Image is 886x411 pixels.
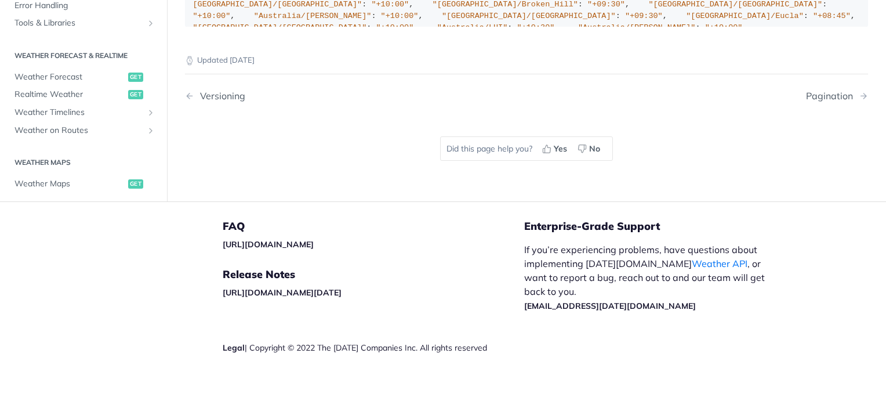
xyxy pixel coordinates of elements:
[538,140,573,157] button: Yes
[223,342,245,353] a: Legal
[9,104,158,121] a: Weather TimelinesShow subpages for Weather Timelines
[9,51,158,61] h2: Weather Forecast & realtime
[193,12,231,20] span: "+10:00"
[554,143,567,155] span: Yes
[254,12,372,20] span: "Australia/[PERSON_NAME]"
[185,55,868,66] p: Updated [DATE]
[692,258,747,269] a: Weather API
[194,91,245,102] div: Versioning
[440,136,613,161] div: Did this page help you?
[705,23,743,32] span: "+10:00"
[14,89,125,100] span: Realtime Weather
[223,219,524,233] h5: FAQ
[146,19,155,28] button: Show subpages for Tools & Libraries
[437,23,508,32] span: "Australia/LHI"
[223,239,314,250] a: [URL][DOMAIN_NAME]
[14,178,125,190] span: Weather Maps
[442,12,616,20] span: "[GEOGRAPHIC_DATA]/[GEOGRAPHIC_DATA]"
[128,179,143,189] span: get
[806,91,859,102] div: Pagination
[185,91,478,102] a: Previous Page: Versioning
[14,125,143,136] span: Weather on Routes
[589,143,600,155] span: No
[128,90,143,99] span: get
[524,219,796,233] h5: Enterprise-Grade Support
[813,12,851,20] span: "+08:45"
[517,23,555,32] span: "+10:30"
[9,175,158,193] a: Weather Mapsget
[146,126,155,135] button: Show subpages for Weather on Routes
[9,86,158,103] a: Realtime Weatherget
[9,15,158,32] a: Tools & LibrariesShow subpages for Tools & Libraries
[376,23,413,32] span: "+10:00"
[524,301,696,311] a: [EMAIL_ADDRESS][DATE][DOMAIN_NAME]
[686,12,804,20] span: "[GEOGRAPHIC_DATA]/Eucla"
[9,122,158,139] a: Weather on RoutesShow subpages for Weather on Routes
[578,23,696,32] span: "Australia/[PERSON_NAME]"
[524,243,777,312] p: If you’re experiencing problems, have questions about implementing [DATE][DOMAIN_NAME] , or want ...
[193,23,367,32] span: "[GEOGRAPHIC_DATA]/[GEOGRAPHIC_DATA]"
[223,342,524,354] div: | Copyright © 2022 The [DATE] Companies Inc. All rights reserved
[9,68,158,86] a: Weather Forecastget
[381,12,419,20] span: "+10:00"
[185,79,868,113] nav: Pagination Controls
[223,287,342,298] a: [URL][DOMAIN_NAME][DATE]
[14,71,125,83] span: Weather Forecast
[146,108,155,117] button: Show subpages for Weather Timelines
[625,12,663,20] span: "+09:30"
[128,73,143,82] span: get
[573,140,607,157] button: No
[806,91,868,102] a: Next Page: Pagination
[14,17,143,29] span: Tools & Libraries
[223,268,524,282] h5: Release Notes
[14,107,143,118] span: Weather Timelines
[9,157,158,168] h2: Weather Maps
